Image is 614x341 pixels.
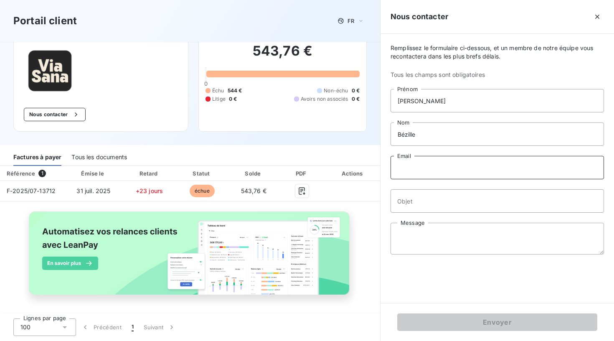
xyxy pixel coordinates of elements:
[212,87,224,94] span: Échu
[391,71,604,79] span: Tous les champs sont obligatoires
[136,187,163,194] span: +23 jours
[324,87,348,94] span: Non-échu
[391,89,604,112] input: placeholder
[127,318,139,336] button: 1
[139,318,181,336] button: Suivant
[66,169,121,178] div: Émise le
[391,11,448,23] h5: Nous contacter
[24,108,86,121] button: Nous contacter
[391,122,604,146] input: placeholder
[352,87,360,94] span: 0 €
[391,44,604,61] span: Remplissez le formulaire ci-dessous, et un membre de notre équipe vous recontactera dans les plus...
[204,80,208,87] span: 0
[241,187,266,194] span: 543,76 €
[327,169,380,178] div: Actions
[71,148,127,166] div: Tous les documents
[301,95,348,103] span: Avoirs non associés
[7,170,35,177] div: Référence
[76,318,127,336] button: Précédent
[124,169,175,178] div: Retard
[178,169,226,178] div: Statut
[352,95,360,103] span: 0 €
[348,18,354,24] span: FR
[13,13,77,28] h3: Portail client
[391,156,604,179] input: placeholder
[132,323,134,331] span: 1
[21,206,359,309] img: banner
[190,185,215,197] span: échue
[206,43,360,68] h2: 543,76 €
[391,189,604,213] input: placeholder
[7,187,56,194] span: F-2025/07-13712
[229,95,237,103] span: 0 €
[76,187,110,194] span: 31 juil. 2025
[230,169,277,178] div: Solde
[281,169,323,178] div: PDF
[38,170,46,177] span: 1
[228,87,242,94] span: 544 €
[13,148,61,166] div: Factures à payer
[20,323,30,331] span: 100
[397,313,597,331] button: Envoyer
[212,95,226,103] span: Litige
[24,47,77,94] img: Company logo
